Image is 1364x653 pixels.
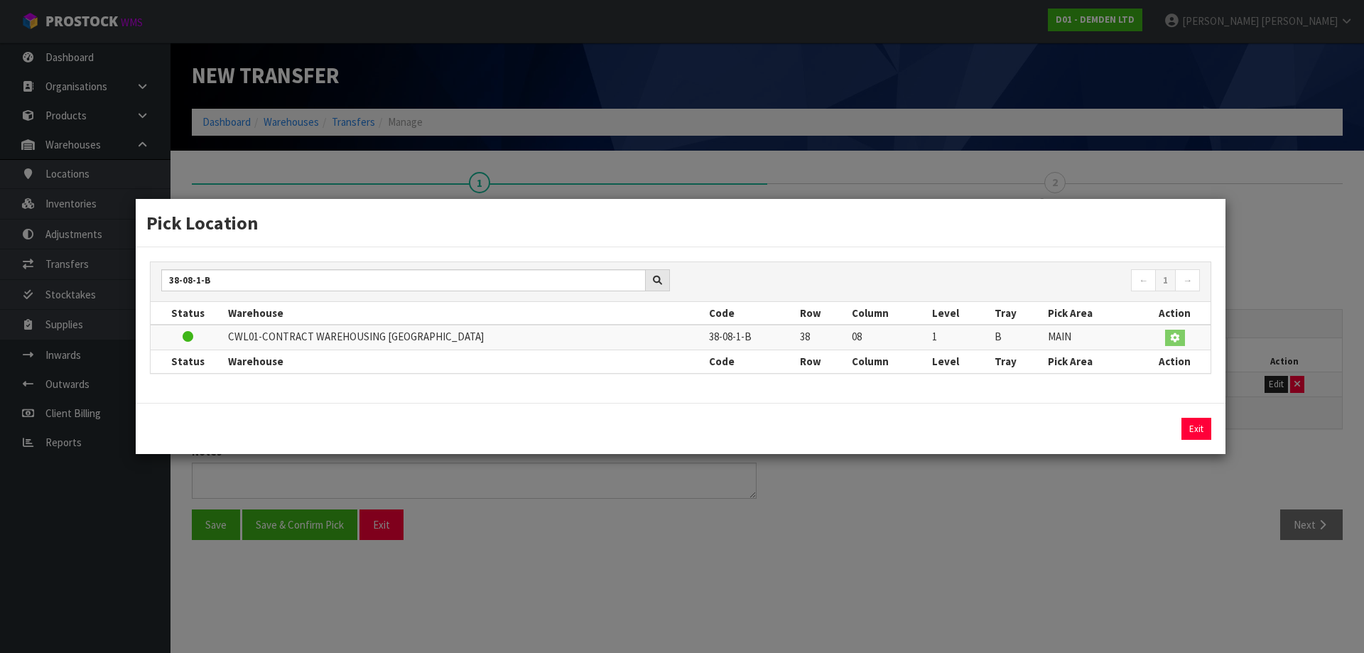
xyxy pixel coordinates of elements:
td: MAIN [1044,325,1139,350]
a: ← [1131,269,1156,292]
th: Level [929,350,991,373]
th: Status [151,302,224,325]
button: Exit [1181,418,1211,441]
th: Row [796,350,848,373]
h3: Pick Location [146,210,1215,236]
nav: Page navigation [691,269,1200,294]
th: Status [151,350,224,373]
td: B [991,325,1044,350]
input: Search locations [161,269,646,291]
th: Warehouse [224,350,705,373]
td: 38 [796,325,848,350]
th: Pick Area [1044,350,1139,373]
th: Warehouse [224,302,705,325]
th: Code [705,302,796,325]
td: CWL01-CONTRACT WAREHOUSING [GEOGRAPHIC_DATA] [224,325,705,350]
th: Tray [991,302,1044,325]
th: Column [848,302,929,325]
td: 38-08-1-B [705,325,796,350]
th: Tray [991,350,1044,373]
a: → [1175,269,1200,292]
td: 08 [848,325,929,350]
th: Level [929,302,991,325]
th: Column [848,350,929,373]
th: Action [1139,302,1211,325]
th: Row [796,302,848,325]
th: Action [1139,350,1211,373]
th: Pick Area [1044,302,1139,325]
th: Code [705,350,796,373]
td: 1 [929,325,991,350]
a: 1 [1155,269,1176,292]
